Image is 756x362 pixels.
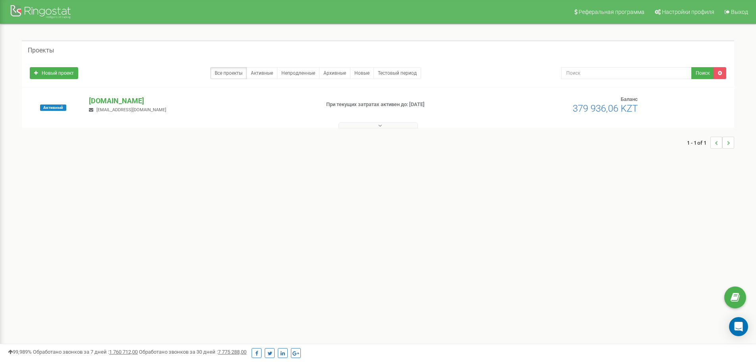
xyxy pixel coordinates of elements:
a: Непродленные [277,67,319,79]
button: Поиск [691,67,714,79]
u: 7 775 288,00 [218,349,246,355]
div: Open Intercom Messenger [729,317,748,336]
span: 1 - 1 of 1 [687,137,710,149]
span: Реферальная программа [579,9,644,15]
input: Поиск [561,67,692,79]
span: [EMAIL_ADDRESS][DOMAIN_NAME] [96,107,166,112]
a: Архивные [319,67,350,79]
span: 99,989% [8,349,32,355]
a: Тестовый период [373,67,421,79]
p: [DOMAIN_NAME] [89,96,313,106]
a: Новые [350,67,374,79]
span: Обработано звонков за 30 дней : [139,349,246,355]
nav: ... [687,129,734,157]
span: 379 936,06 KZT [573,103,638,114]
span: Настройки профиля [662,9,714,15]
span: Баланс [621,96,638,102]
h5: Проекты [28,47,54,54]
span: Обработано звонков за 7 дней : [33,349,138,355]
span: Выход [731,9,748,15]
a: Активные [246,67,277,79]
u: 1 760 712,00 [109,349,138,355]
a: Все проекты [210,67,247,79]
p: При текущих затратах активен до: [DATE] [326,101,491,108]
span: Активный [40,105,66,111]
a: Новый проект [30,67,78,79]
